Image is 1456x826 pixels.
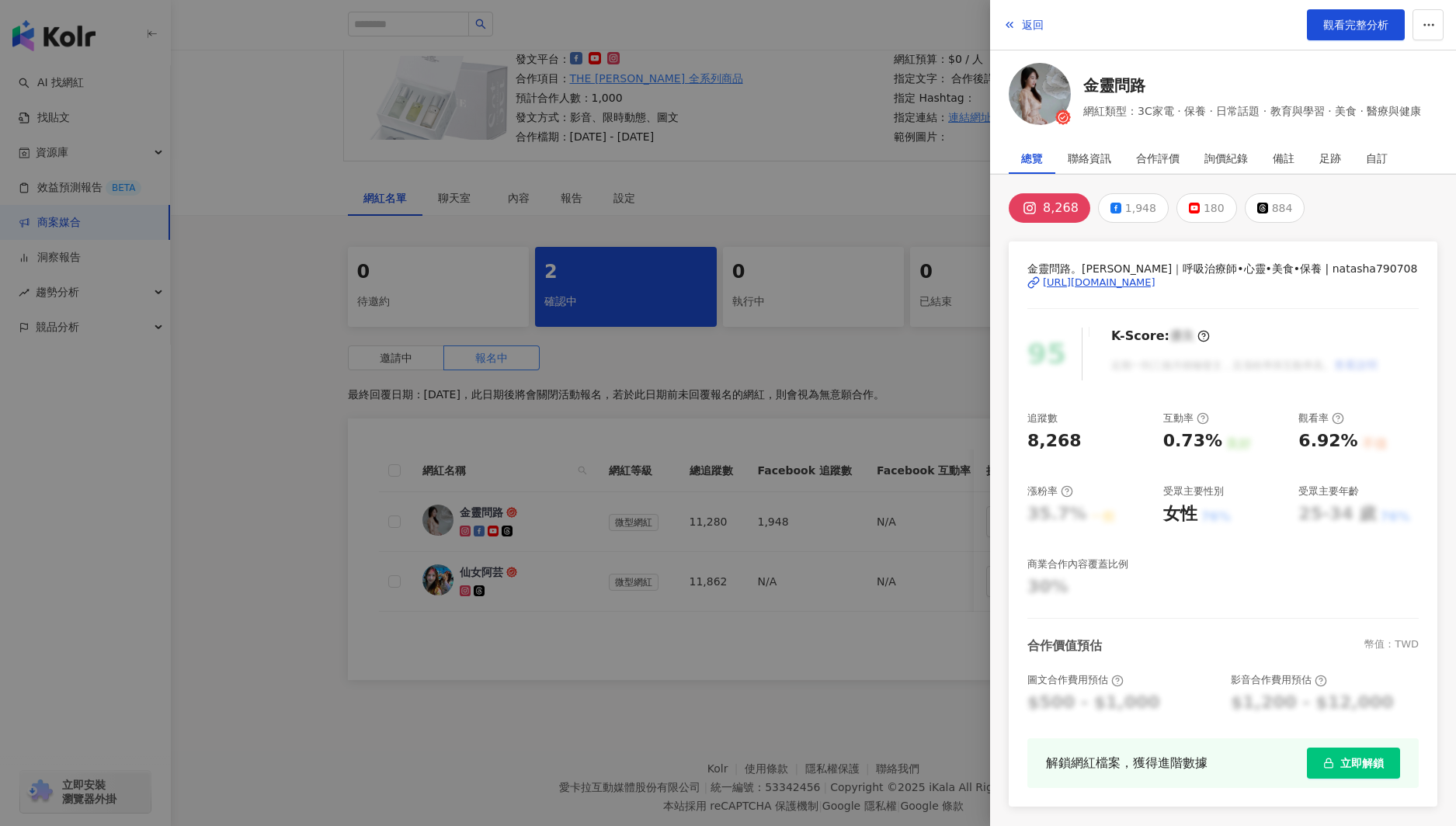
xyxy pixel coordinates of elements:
div: 合作評價 [1136,143,1180,174]
div: 幣值：TWD [1364,637,1419,654]
button: 884 [1245,193,1305,223]
div: 受眾主要年齡 [1298,484,1359,498]
a: KOL Avatar [1009,63,1071,130]
div: 漲粉率 [1027,484,1073,498]
button: 180 [1176,193,1237,223]
img: KOL Avatar [1009,63,1071,125]
span: 網紅類型：3C家電 · 保養 · 日常話題 · 教育與學習 · 美食 · 醫療與健康 [1083,102,1421,120]
div: 詢價紀錄 [1204,143,1248,174]
div: 受眾主要性別 [1163,484,1224,498]
span: 金靈問路。[PERSON_NAME]｜呼吸治療師•心靈•美食•保養 | natasha790708 [1027,260,1419,277]
div: 180 [1204,197,1225,219]
div: 6.92% [1298,429,1357,453]
div: 0.73% [1163,429,1222,453]
div: 互動率 [1163,411,1209,425]
div: 1,948 [1125,197,1156,219]
span: 立即解鎖 [1340,757,1384,769]
div: 聯絡資訊 [1068,143,1111,174]
div: 合作價值預估 [1027,637,1102,654]
div: 自訂 [1366,143,1388,174]
div: K-Score : [1111,328,1210,345]
div: [URL][DOMAIN_NAME] [1043,276,1155,290]
div: 圖文合作費用預估 [1027,673,1124,687]
div: 總覽 [1021,143,1043,174]
div: 追蹤數 [1027,411,1058,425]
div: 影音合作費用預估 [1231,673,1327,687]
div: 884 [1272,197,1293,219]
div: 8,268 [1043,197,1079,219]
button: 1,948 [1098,193,1169,223]
div: 觀看率 [1298,411,1344,425]
div: 商業合作內容覆蓋比例 [1027,557,1128,571]
div: 解鎖網紅檔案，獲得進階數據 [1046,753,1208,772]
div: 8,268 [1027,429,1082,453]
a: 觀看完整分析 [1307,9,1405,40]
a: [URL][DOMAIN_NAME] [1027,276,1419,290]
a: 金靈問路 [1083,75,1421,96]
span: 觀看完整分析 [1323,19,1388,31]
button: 8,268 [1009,193,1090,223]
div: 備註 [1273,143,1294,174]
span: 返回 [1022,19,1044,31]
button: 返回 [1003,9,1044,40]
div: 女性 [1163,502,1197,526]
button: 立即解鎖 [1307,748,1400,779]
div: 足跡 [1319,143,1341,174]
